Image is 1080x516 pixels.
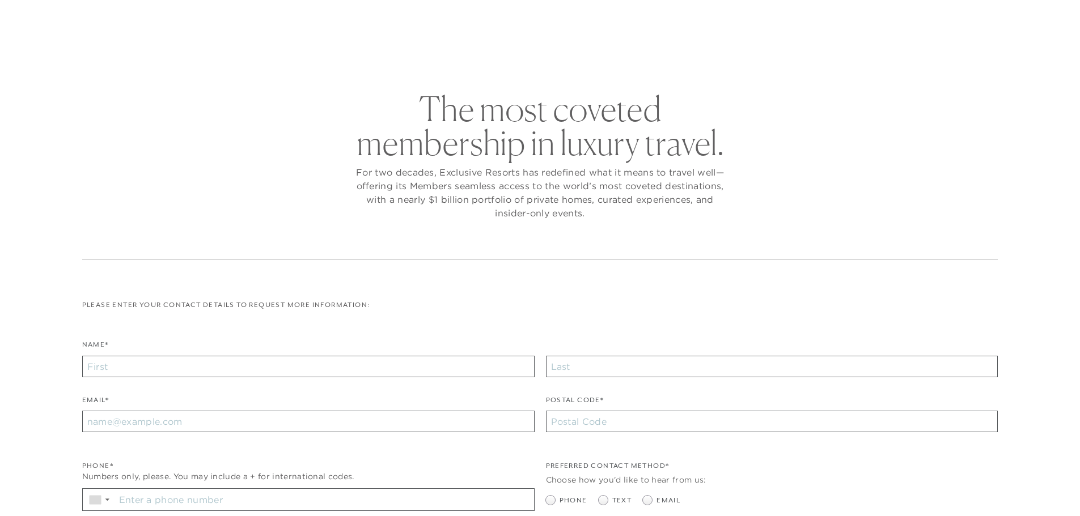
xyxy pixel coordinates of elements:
[657,495,680,506] span: Email
[353,92,727,160] h2: The most coveted membership in luxury travel.
[353,165,727,220] p: For two decades, Exclusive Resorts has redefined what it means to travel well—offering its Member...
[115,489,534,510] input: Enter a phone number
[82,356,535,377] input: First
[560,495,587,506] span: Phone
[612,495,632,506] span: Text
[601,36,670,69] a: Community
[949,12,1005,23] a: Member Login
[546,411,998,432] input: Postal Code
[82,339,109,356] label: Name*
[82,411,535,432] input: name@example.com
[83,489,115,510] div: Country Code Selector
[82,395,109,411] label: Email*
[104,496,111,503] span: ▼
[82,300,998,310] p: Please enter your contact details to request more information:
[82,471,535,483] div: Numbers only, please. You may include a + for international codes.
[546,356,998,377] input: Last
[514,36,584,69] a: Membership
[546,474,998,486] div: Choose how you'd like to hear from us:
[546,460,670,477] legend: Preferred Contact Method*
[410,36,497,69] a: The Collection
[82,460,535,471] div: Phone*
[546,395,604,411] label: Postal Code*
[45,12,95,23] a: Get Started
